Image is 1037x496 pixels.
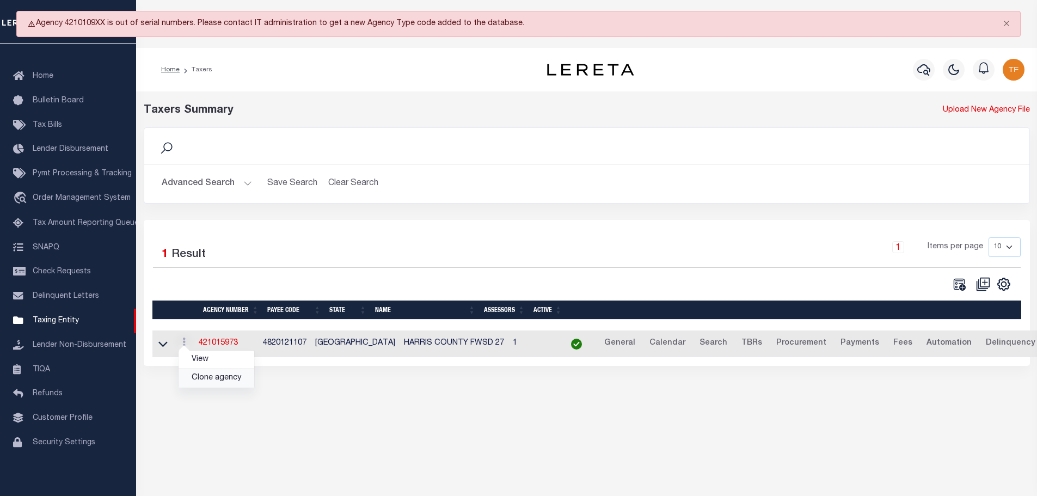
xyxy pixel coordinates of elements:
[599,335,640,352] a: General
[33,243,59,251] span: SNAPQ
[33,219,139,227] span: Tax Amount Reporting Queue
[33,170,132,177] span: Pymt Processing & Tracking
[33,365,50,373] span: TIQA
[400,330,508,357] td: HARRIS COUNTY FWSD 27
[13,192,30,206] i: travel_explore
[547,64,634,76] img: logo-dark.svg
[922,335,977,352] a: Automation
[324,173,383,194] button: Clear Search
[199,339,238,347] a: 421015973
[571,339,582,350] img: check-icon-green.svg
[171,246,206,264] label: Result
[325,301,371,320] th: State: activate to sort column ascending
[311,330,400,357] td: [GEOGRAPHIC_DATA]
[261,173,324,194] button: Save Search
[161,66,180,73] a: Home
[695,335,732,352] a: Search
[836,335,884,352] a: Payments
[180,65,212,75] li: Taxers
[33,390,63,397] span: Refunds
[33,72,53,80] span: Home
[179,351,254,369] a: View
[33,97,84,105] span: Bulletin Board
[33,194,131,202] span: Order Management System
[199,301,263,320] th: Agency Number: activate to sort column ascending
[33,145,108,153] span: Lender Disbursement
[993,11,1020,35] button: Close
[771,335,831,352] a: Procurement
[33,414,93,422] span: Customer Profile
[162,173,252,194] button: Advanced Search
[179,369,254,387] a: Clone agency
[371,301,480,320] th: Name: activate to sort column ascending
[737,335,767,352] a: TBRs
[480,301,529,320] th: Assessors: activate to sort column ascending
[566,301,1034,320] th: &nbsp;
[33,121,62,129] span: Tax Bills
[1003,59,1024,81] img: svg+xml;base64,PHN2ZyB4bWxucz0iaHR0cDovL3d3dy53My5vcmcvMjAwMC9zdmciIHBvaW50ZXItZXZlbnRzPSJub25lIi...
[33,439,95,446] span: Security Settings
[144,102,805,119] div: Taxers Summary
[645,335,690,352] a: Calendar
[263,301,325,320] th: Payee Code: activate to sort column ascending
[259,330,311,357] td: 4820121107
[33,341,126,349] span: Lender Non-Disbursement
[888,335,917,352] a: Fees
[508,330,558,357] td: 1
[928,241,983,253] span: Items per page
[529,301,566,320] th: Active: activate to sort column ascending
[33,268,91,275] span: Check Requests
[33,292,99,300] span: Delinquent Letters
[16,11,1021,37] div: Agency 4210109XX is out of serial numbers. Please contact IT administration to get a new Agency T...
[162,249,168,260] span: 1
[892,241,904,253] a: 1
[943,105,1030,117] a: Upload New Agency File
[33,317,79,324] span: Taxing Entity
